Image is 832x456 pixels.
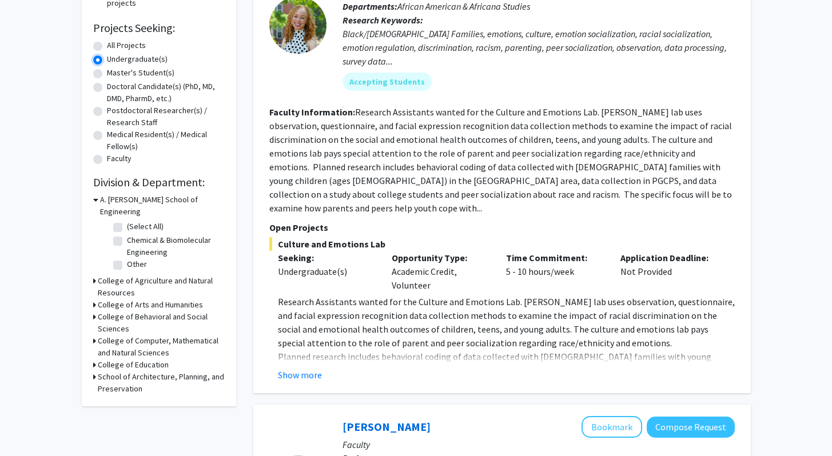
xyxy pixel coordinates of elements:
a: [PERSON_NAME] [343,419,431,434]
div: Undergraduate(s) [278,265,375,278]
label: (Select All) [127,221,164,233]
p: Open Projects [269,221,735,234]
p: Opportunity Type: [392,251,489,265]
label: All Projects [107,39,146,51]
p: Planned research includes behavioral coding of data collected with [DEMOGRAPHIC_DATA] families wi... [278,350,735,418]
h3: A. [PERSON_NAME] School of Engineering [100,194,225,218]
button: Compose Request to Yasmeen Faroqi-Shah [647,417,735,438]
p: Application Deadline: [620,251,718,265]
label: Other [127,258,147,270]
h3: College of Computer, Mathematical and Natural Sciences [98,335,225,359]
h3: College of Arts and Humanities [98,299,203,311]
p: Seeking: [278,251,375,265]
h2: Projects Seeking: [93,21,225,35]
h3: School of Architecture, Planning, and Preservation [98,371,225,395]
label: Postdoctoral Researcher(s) / Research Staff [107,105,225,129]
b: Research Keywords: [343,14,423,26]
label: Undergraduate(s) [107,53,168,65]
h2: Division & Department: [93,175,225,189]
mat-chip: Accepting Students [343,73,432,91]
label: Master's Student(s) [107,67,174,79]
h3: College of Behavioral and Social Sciences [98,311,225,335]
p: Time Commitment: [506,251,603,265]
label: Chemical & Biomolecular Engineering [127,234,222,258]
span: African American & Africana Studies [397,1,530,12]
b: Departments: [343,1,397,12]
span: Culture and Emotions Lab [269,237,735,251]
div: 5 - 10 hours/week [497,251,612,292]
button: Show more [278,368,322,382]
b: Faculty Information: [269,106,355,118]
h3: College of Education [98,359,169,371]
label: Medical Resident(s) / Medical Fellow(s) [107,129,225,153]
button: Add Yasmeen Faroqi-Shah to Bookmarks [582,416,642,438]
label: Faculty [107,153,132,165]
label: Doctoral Candidate(s) (PhD, MD, DMD, PharmD, etc.) [107,81,225,105]
div: Black/[DEMOGRAPHIC_DATA] Families, emotions, culture, emotion socialization, racial socialization... [343,27,735,68]
iframe: Chat [9,405,49,447]
div: Academic Credit, Volunteer [383,251,497,292]
h3: College of Agriculture and Natural Resources [98,275,225,299]
div: Not Provided [612,251,726,292]
p: Faculty [343,438,735,451]
p: Research Assistants wanted for the Culture and Emotions Lab. [PERSON_NAME] lab uses observation, ... [278,295,735,350]
fg-read-more: Research Assistants wanted for the Culture and Emotions Lab. [PERSON_NAME] lab uses observation, ... [269,106,732,214]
